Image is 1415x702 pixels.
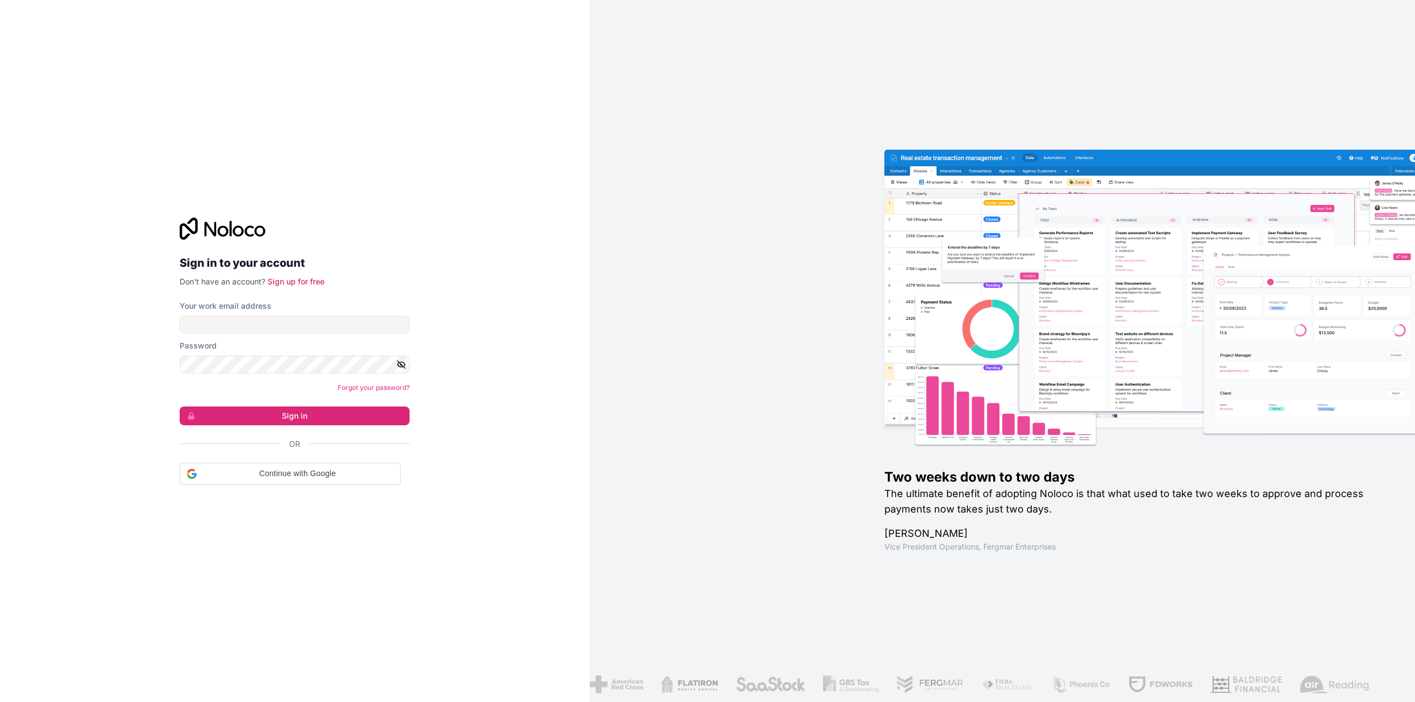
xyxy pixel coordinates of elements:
img: /assets/airreading-FwAmRzSr.png [1293,675,1363,693]
img: /assets/phoenix-BREaitsQ.png [1045,675,1104,693]
img: /assets/saastock-C6Zbiodz.png [729,675,799,693]
h1: Two weeks down to two days [884,468,1380,486]
img: /assets/baldridge-DxmPIwAm.png [1204,675,1276,693]
span: Or [289,439,300,450]
span: Continue with Google [201,468,394,479]
div: Continue with Google [180,463,401,485]
img: /assets/flatiron-C8eUkumj.png [654,675,712,693]
img: /assets/gbstax-C-GtDUiK.png [816,675,873,693]
label: Your work email address [180,300,271,312]
input: Email address [180,316,410,334]
img: /assets/fiera-fwj2N5v4.png [975,675,1027,693]
h2: The ultimate benefit of adopting Noloco is that what used to take two weeks to approve and proces... [884,486,1380,517]
h2: Sign in to your account [180,253,410,273]
img: /assets/fergmar-CudnrXN5.png [890,675,957,693]
h1: [PERSON_NAME] [884,526,1380,541]
a: Forgot your password? [338,383,410,392]
button: Sign in [180,407,410,425]
a: Sign up for free [268,277,324,286]
span: Don't have an account? [180,277,265,286]
label: Password [180,340,217,351]
img: /assets/fdworks-Bi04fVtw.png [1121,675,1186,693]
h1: Vice President Operations , Fergmar Enterprises [884,541,1380,552]
img: /assets/american-red-cross-BAupjrZR.png [583,675,636,693]
input: Password [180,356,410,373]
